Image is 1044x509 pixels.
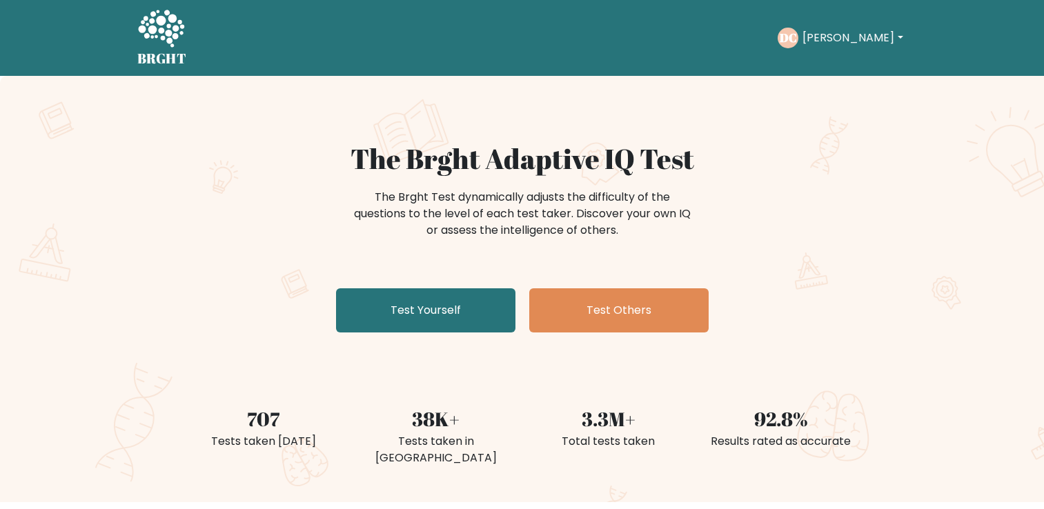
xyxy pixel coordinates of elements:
div: 92.8% [703,404,859,433]
div: Results rated as accurate [703,433,859,450]
div: 3.3M+ [531,404,687,433]
div: Tests taken in [GEOGRAPHIC_DATA] [358,433,514,466]
div: 38K+ [358,404,514,433]
a: BRGHT [137,6,187,70]
div: Tests taken [DATE] [186,433,342,450]
a: Test Yourself [336,288,515,332]
div: Total tests taken [531,433,687,450]
a: Test Others [529,288,709,332]
div: 707 [186,404,342,433]
h5: BRGHT [137,50,187,67]
div: The Brght Test dynamically adjusts the difficulty of the questions to the level of each test take... [350,189,695,239]
h1: The Brght Adaptive IQ Test [186,142,859,175]
button: [PERSON_NAME] [798,29,907,47]
text: DC [780,30,797,46]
